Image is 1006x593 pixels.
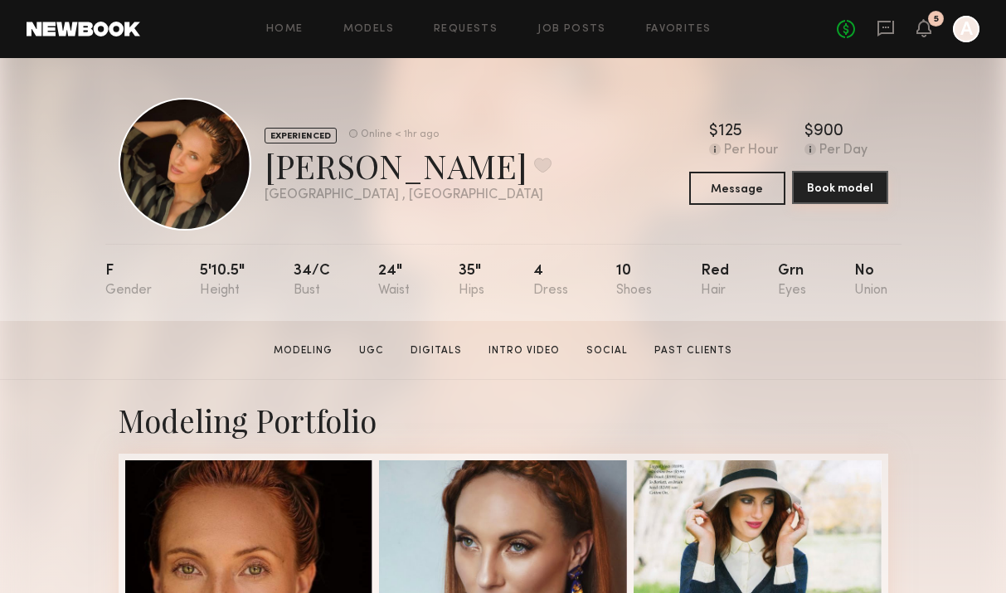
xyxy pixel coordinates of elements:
a: Requests [434,24,498,35]
div: 35" [459,264,484,298]
div: 4 [533,264,568,298]
div: 24" [378,264,410,298]
a: Modeling [267,343,339,358]
div: [GEOGRAPHIC_DATA] , [GEOGRAPHIC_DATA] [265,188,552,202]
a: Digitals [404,343,469,358]
a: Book model [792,172,888,205]
a: Favorites [646,24,712,35]
a: Home [266,24,304,35]
div: 125 [718,124,742,140]
a: Models [343,24,394,35]
a: UGC [352,343,391,358]
a: A [953,16,979,42]
a: Social [580,343,634,358]
button: Book model [792,171,888,204]
div: Red [701,264,729,298]
button: Message [689,172,785,205]
div: 10 [616,264,652,298]
a: Job Posts [537,24,606,35]
div: 34/c [294,264,330,298]
div: F [105,264,152,298]
div: No [854,264,887,298]
a: Intro Video [482,343,566,358]
div: 900 [814,124,843,140]
div: Per Day [819,143,867,158]
div: [PERSON_NAME] [265,143,552,187]
a: Past Clients [648,343,739,358]
div: $ [804,124,814,140]
div: $ [709,124,718,140]
div: Per Hour [724,143,778,158]
div: 5'10.5" [200,264,245,298]
div: Modeling Portfolio [119,400,888,440]
div: EXPERIENCED [265,128,337,143]
div: Grn [778,264,806,298]
div: 5 [934,15,939,24]
div: Online < 1hr ago [361,129,439,140]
